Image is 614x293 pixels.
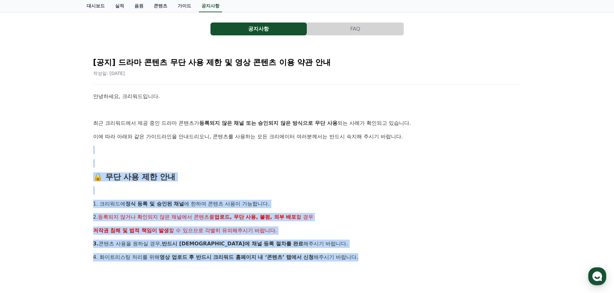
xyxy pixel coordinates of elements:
[160,254,314,260] strong: 영상 업로드 후 반드시 크리워드 홈페이지 내 ‘콘텐츠’ 탭에서 신청
[307,23,404,35] a: FAQ
[93,253,521,261] p: 4. 화이트리스팅 처리를 위해 해주시기 바랍니다.
[2,204,43,220] a: 홈
[83,204,124,220] a: 설정
[199,120,337,126] strong: 등록되지 않은 채널 또는 승인되지 않은 방식으로 무단 사용
[125,201,184,207] strong: 정식 등록 및 승인된 채널
[100,214,107,219] span: 설정
[98,214,214,220] span: 등록되지 않거나 확인되지 않은 채널에서 콘텐츠를
[59,214,67,219] span: 대화
[169,227,277,233] span: 할 수 있으므로 각별히 유의해주시기 바랍니다.
[93,57,521,68] h2: [공지] 드라마 콘텐츠 무단 사용 제한 및 영상 콘텐츠 이용 약관 안내
[20,214,24,219] span: 홈
[93,133,521,141] p: 이에 따라 아래와 같은 가이드라인을 안내드리오니, 콘텐츠를 사용하는 모든 크리에이터 여러분께서는 반드시 숙지해 주시기 바랍니다.
[93,240,521,248] p: 콘텐츠 사용을 원하실 경우, 해주시기 바랍니다.
[93,200,521,208] p: 1. 크리워드에 에 한하여 콘텐츠 사용이 가능합니다.
[93,71,125,76] span: 작성일: [DATE]
[93,213,521,221] p: 2.
[93,227,169,233] strong: 저작권 침해 및 법적 책임이 발생
[93,92,521,101] p: 안녕하세요, 크리워드입니다.
[93,172,175,181] span: 🔒 무단 사용 제한 안내
[307,23,404,35] button: FAQ
[296,214,313,220] span: 할 경우
[43,204,83,220] a: 대화
[162,241,303,247] strong: 반드시 [DEMOGRAPHIC_DATA]에 채널 등록 절차를 완료
[214,214,296,220] strong: 업로드, 무단 사용, 불펌, 외부 배포
[210,23,307,35] button: 공지사항
[93,241,99,247] strong: 3.
[93,119,521,127] p: 최근 크리워드에서 제공 중인 드라마 콘텐츠가 되는 사례가 확인되고 있습니다.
